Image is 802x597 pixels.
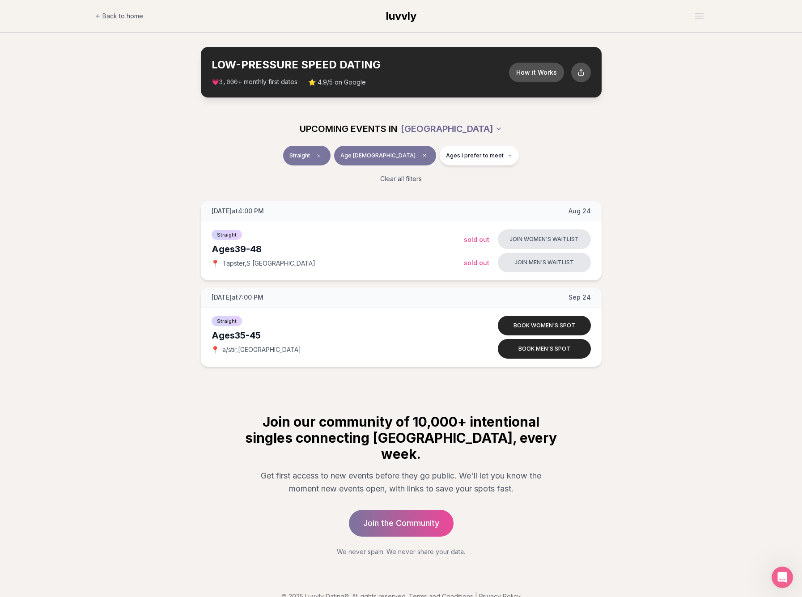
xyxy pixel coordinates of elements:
span: 📍 [212,346,219,353]
span: ⭐ 4.9/5 on Google [308,78,366,87]
button: Join women's waitlist [498,229,591,249]
span: Straight [212,230,242,240]
div: Ages 39-48 [212,243,464,255]
button: Clear all filters [375,169,427,189]
span: Sold Out [464,236,489,243]
a: Back to home [95,7,143,25]
button: Book women's spot [498,316,591,335]
span: UPCOMING EVENTS IN [300,123,397,135]
span: Straight [212,316,242,326]
button: Open menu [691,9,707,23]
span: Straight [289,152,310,159]
button: How it Works [509,63,564,82]
span: a/stir , [GEOGRAPHIC_DATA] [222,345,301,354]
span: 📍 [212,260,219,267]
span: Clear age [419,150,430,161]
h2: Join our community of 10,000+ intentional singles connecting [GEOGRAPHIC_DATA], every week. [244,414,559,462]
span: Age [DEMOGRAPHIC_DATA] [340,152,416,159]
span: luvvly [386,9,416,22]
span: 3,000 [219,79,238,86]
span: [DATE] at 4:00 PM [212,207,264,216]
span: Clear event type filter [314,150,324,161]
span: 💗 + monthly first dates [212,77,297,87]
button: Join men's waitlist [498,253,591,272]
span: Aug 24 [569,207,591,216]
button: [GEOGRAPHIC_DATA] [401,119,502,139]
span: Sep 24 [569,293,591,302]
button: Age [DEMOGRAPHIC_DATA]Clear age [334,146,436,165]
div: Ages 35-45 [212,329,464,342]
a: Join the Community [349,510,454,537]
p: We never spam. We never share your data. [244,547,559,556]
span: Sold Out [464,259,489,267]
a: luvvly [386,9,416,23]
span: Ages I prefer to meet [446,152,504,159]
p: Get first access to new events before they go public. We'll let you know the moment new events op... [251,469,552,495]
button: Ages I prefer to meet [440,146,519,165]
span: Tapster , S [GEOGRAPHIC_DATA] [222,259,315,268]
h2: LOW-PRESSURE SPEED DATING [212,58,509,72]
span: [DATE] at 7:00 PM [212,293,263,302]
button: Book men's spot [498,339,591,359]
button: StraightClear event type filter [283,146,331,165]
iframe: Intercom live chat [772,567,793,588]
span: Back to home [102,12,143,21]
